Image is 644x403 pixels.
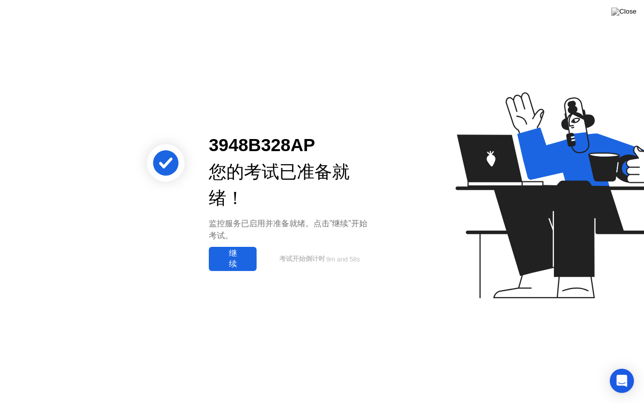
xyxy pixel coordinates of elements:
span: 9m and 58s [326,255,360,263]
div: 您的考试已准备就绪！ [209,159,374,212]
button: 考试开始倒计时9m and 58s [262,249,374,268]
div: 监控服务已启用并准备就绪。点击”继续”开始考试。 [209,218,374,242]
div: Open Intercom Messenger [610,369,634,393]
div: 继续 [212,248,254,270]
img: Close [611,8,636,16]
button: 继续 [209,247,257,271]
div: 3948B328AP [209,132,374,159]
